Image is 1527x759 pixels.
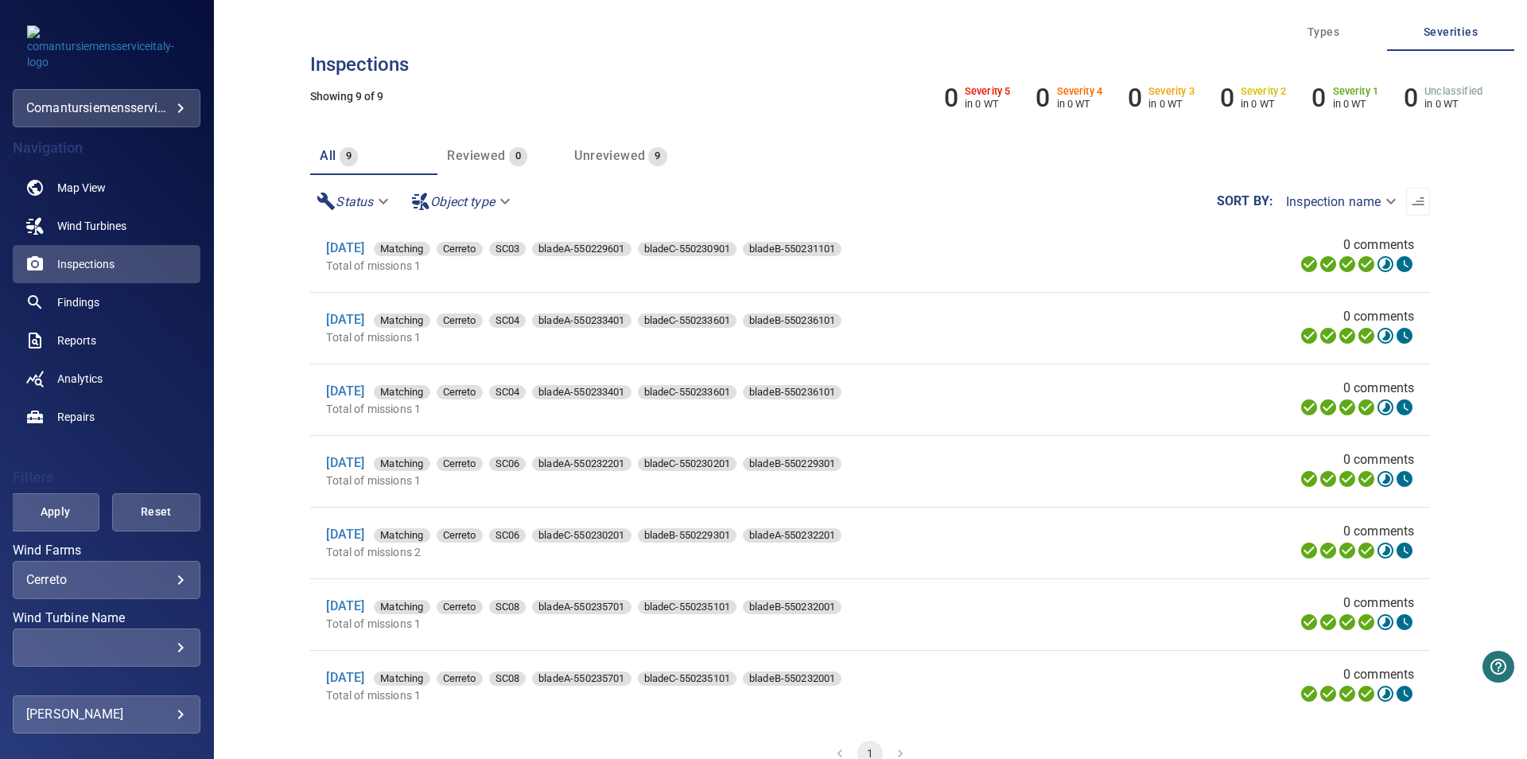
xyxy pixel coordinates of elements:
p: Total of missions 1 [326,473,1072,488]
label: Wind Farms [13,544,200,557]
svg: Matching 17% [1376,469,1395,488]
h6: 0 [944,83,958,113]
div: Matching [374,242,429,256]
svg: Classification 0% [1395,469,1414,488]
div: Cerreto [437,600,483,614]
h6: Severity 1 [1333,86,1379,97]
svg: Matching 24% [1376,398,1395,417]
svg: Selecting 100% [1338,255,1357,274]
div: bladeA-550235701 [532,671,631,686]
span: bladeB-550236101 [743,384,841,400]
svg: Data Formatted 100% [1319,613,1338,632]
svg: ML Processing 100% [1357,541,1376,560]
button: Reset [112,493,200,531]
span: Repairs [57,409,95,425]
svg: Data Formatted 100% [1319,469,1338,488]
div: SC04 [489,385,526,399]
svg: Selecting 100% [1338,326,1357,345]
svg: Selecting 100% [1338,684,1357,703]
div: Object type [405,188,520,216]
a: [DATE] [326,383,364,399]
a: [DATE] [326,455,364,470]
span: bladeC-550230201 [638,456,736,472]
span: SC08 [489,671,526,687]
span: Matching [374,599,429,615]
a: repairs noActive [13,398,200,436]
span: All [320,148,336,163]
a: findings noActive [13,283,200,321]
span: SC08 [489,599,526,615]
em: Object type [430,194,495,209]
span: Wind Turbines [57,218,126,234]
span: bladeB-550236101 [743,313,841,329]
svg: Uploading 100% [1300,684,1319,703]
div: bladeB-550231101 [743,242,841,256]
span: SC03 [489,241,526,257]
span: 0 comments [1343,665,1415,684]
div: bladeB-550229301 [743,457,841,471]
svg: Matching 26% [1376,541,1395,560]
h6: Severity 5 [965,86,1011,97]
a: inspections active [13,245,200,283]
li: Severity 1 [1311,83,1378,113]
label: Sort by : [1217,195,1273,208]
span: bladeC-550233601 [638,313,736,329]
p: Total of missions 1 [326,401,1072,417]
span: bladeA-550232201 [743,527,841,543]
p: in 0 WT [1148,98,1195,110]
svg: Classification 0% [1395,398,1414,417]
h6: Severity 2 [1241,86,1287,97]
div: SC08 [489,600,526,614]
span: 0 comments [1343,379,1415,398]
p: Total of missions 1 [326,329,1072,345]
div: bladeB-550232001 [743,600,841,614]
button: Apply [11,493,99,531]
div: bladeC-550235101 [638,600,736,614]
span: SC04 [489,313,526,329]
div: Matching [374,457,429,471]
span: Analytics [57,371,103,387]
h6: 0 [1128,83,1142,113]
svg: Data Formatted 100% [1319,398,1338,417]
div: bladeA-550232201 [532,457,631,471]
li: Severity 4 [1035,83,1102,113]
h6: Unclassified [1424,86,1482,97]
span: bladeB-550232001 [743,599,841,615]
span: Unreviewed [574,148,645,163]
div: Cerreto [437,528,483,543]
span: Reports [57,333,96,348]
div: Cerreto [437,671,483,686]
h6: Severity 3 [1148,86,1195,97]
svg: Data Formatted 100% [1319,684,1338,703]
div: bladeC-550230201 [532,528,631,543]
svg: ML Processing 100% [1357,255,1376,274]
div: Cerreto [437,242,483,256]
div: Matching [374,600,429,614]
svg: Classification 0% [1395,255,1414,274]
div: bladeB-550232001 [743,671,841,686]
span: Matching [374,313,429,329]
svg: ML Processing 100% [1357,469,1376,488]
span: 0 [509,147,527,165]
span: 9 [340,147,358,165]
span: bladeC-550230901 [638,241,736,257]
span: SC06 [489,456,526,472]
p: in 0 WT [1333,98,1379,110]
div: bladeB-550236101 [743,313,841,328]
span: bladeC-550235101 [638,599,736,615]
div: bladeA-550233401 [532,313,631,328]
svg: Selecting 100% [1338,613,1357,632]
a: [DATE] [326,240,364,255]
span: bladeA-550229601 [532,241,631,257]
span: 9 [648,147,666,165]
span: bladeC-550230201 [532,527,631,543]
div: SC06 [489,457,526,471]
h4: Navigation [13,140,200,156]
svg: Uploading 100% [1300,398,1319,417]
span: 0 comments [1343,594,1415,613]
span: Matching [374,671,429,687]
h6: 0 [1035,83,1050,113]
h6: 0 [1311,83,1326,113]
li: Severity 3 [1128,83,1195,113]
svg: ML Processing 100% [1357,398,1376,417]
